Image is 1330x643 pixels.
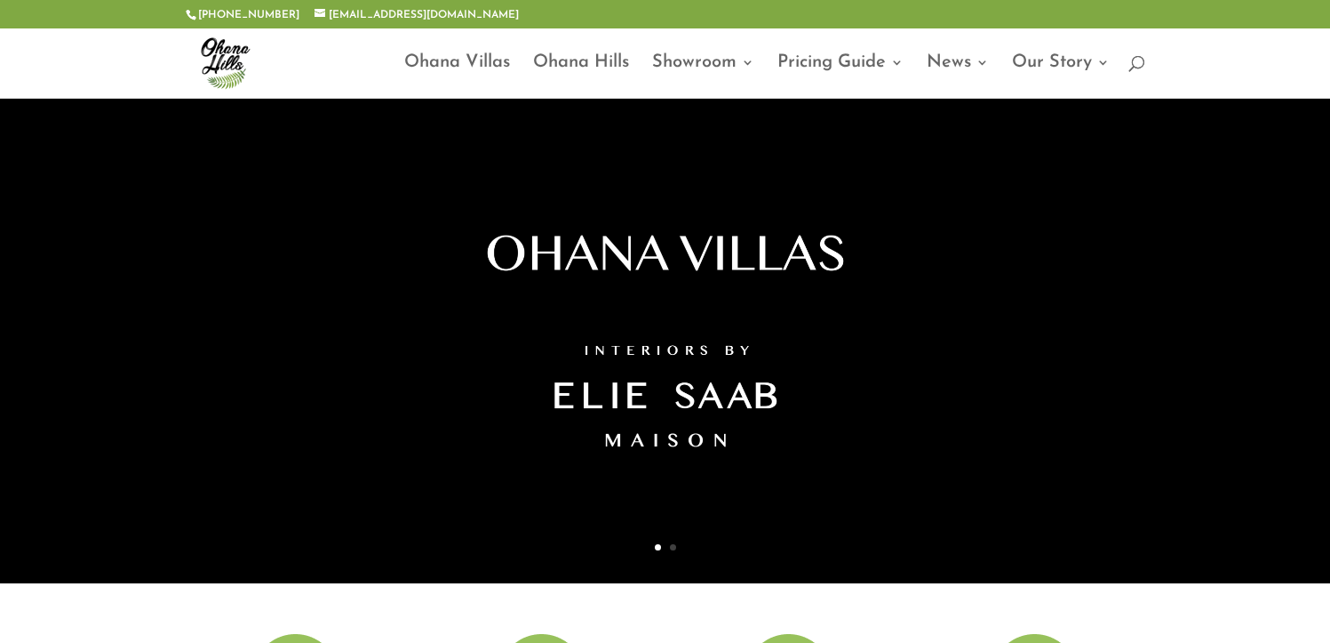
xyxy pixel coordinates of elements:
[927,56,989,98] a: News
[315,10,519,20] a: [EMAIL_ADDRESS][DOMAIN_NAME]
[670,544,676,551] a: 2
[1012,56,1110,98] a: Our Story
[533,56,629,98] a: Ohana Hills
[652,56,754,98] a: Showroom
[777,56,904,98] a: Pricing Guide
[198,10,299,20] a: [PHONE_NUMBER]
[189,27,260,98] img: ohana-hills
[404,56,510,98] a: Ohana Villas
[655,544,661,551] a: 1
